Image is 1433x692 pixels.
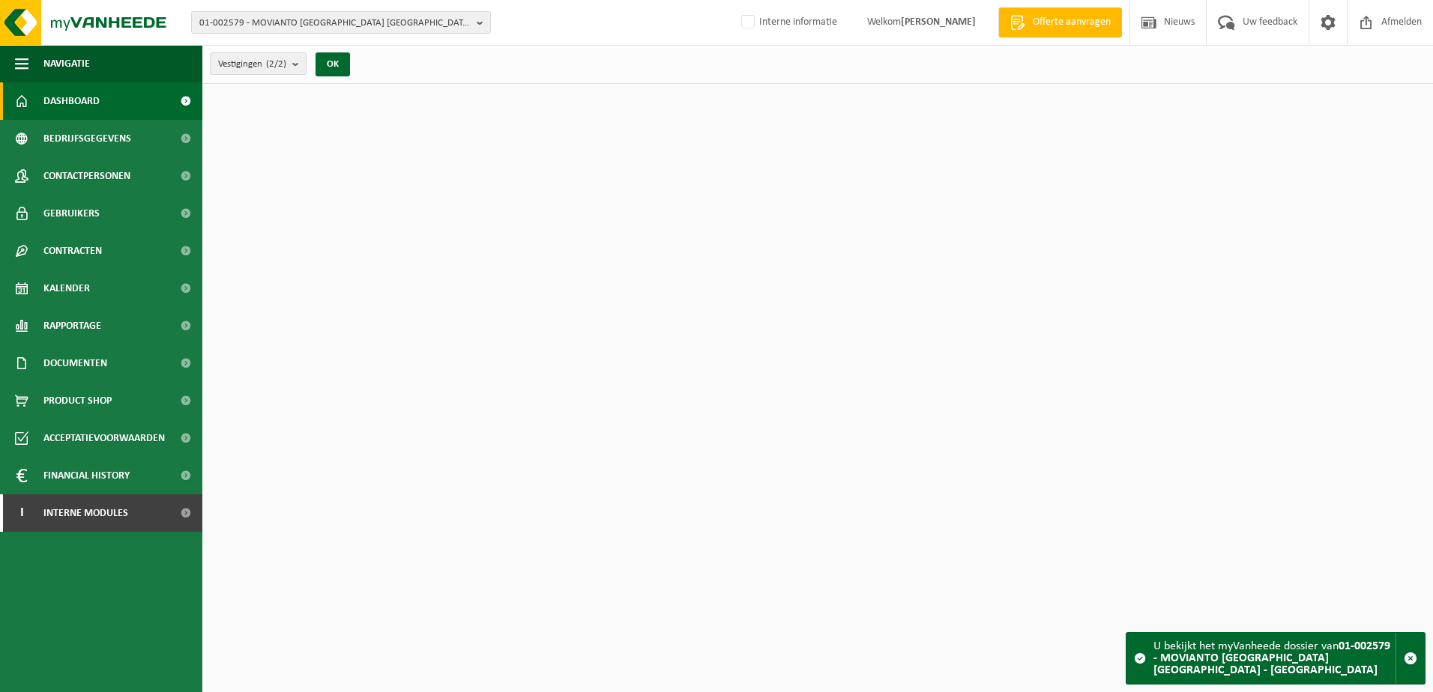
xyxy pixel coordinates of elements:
span: Bedrijfsgegevens [43,120,131,157]
span: Offerte aanvragen [1029,15,1114,30]
a: Offerte aanvragen [998,7,1122,37]
span: Kalender [43,270,90,307]
span: Vestigingen [218,53,286,76]
span: I [15,494,28,532]
span: Documenten [43,345,107,382]
span: Contactpersonen [43,157,130,195]
span: Contracten [43,232,102,270]
span: Product Shop [43,382,112,419]
span: Gebruikers [43,195,100,232]
span: Acceptatievoorwaarden [43,419,165,457]
span: Navigatie [43,45,90,82]
div: U bekijkt het myVanheede dossier van [1153,633,1396,684]
span: 01-002579 - MOVIANTO [GEOGRAPHIC_DATA] [GEOGRAPHIC_DATA] - [GEOGRAPHIC_DATA] [199,12,471,34]
strong: [PERSON_NAME] [901,16,976,28]
button: 01-002579 - MOVIANTO [GEOGRAPHIC_DATA] [GEOGRAPHIC_DATA] - [GEOGRAPHIC_DATA] [191,11,491,34]
span: Financial History [43,457,130,494]
span: Interne modules [43,494,128,532]
button: OK [316,52,350,76]
span: Dashboard [43,82,100,120]
span: Rapportage [43,307,101,345]
button: Vestigingen(2/2) [210,52,307,75]
label: Interne informatie [738,11,837,34]
strong: 01-002579 - MOVIANTO [GEOGRAPHIC_DATA] [GEOGRAPHIC_DATA] - [GEOGRAPHIC_DATA] [1153,640,1390,676]
count: (2/2) [266,59,286,69]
